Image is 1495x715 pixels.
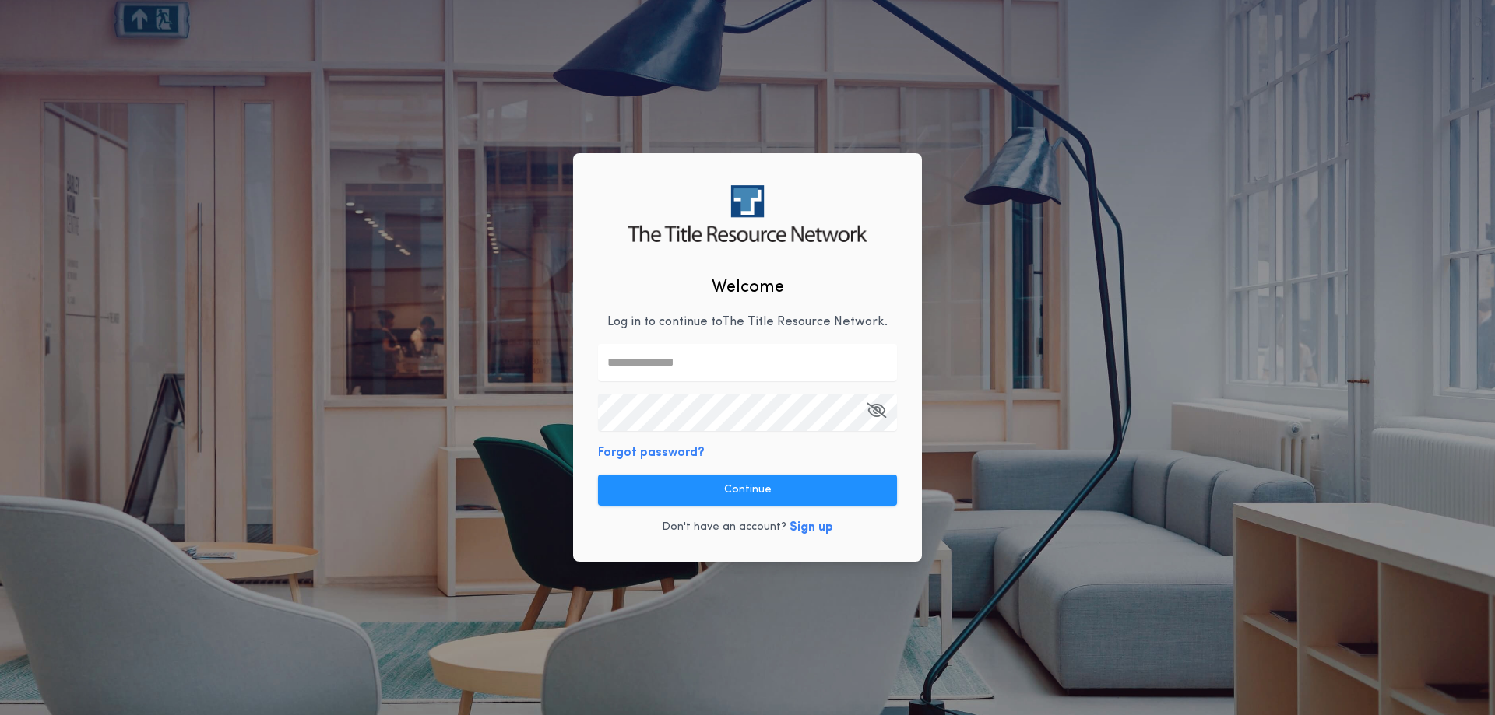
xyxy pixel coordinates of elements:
[607,313,888,331] p: Log in to continue to The Title Resource Network .
[712,275,784,300] h2: Welcome
[598,443,705,462] button: Forgot password?
[790,518,833,537] button: Sign up
[598,475,897,506] button: Continue
[662,520,786,535] p: Don't have an account?
[628,185,867,242] img: logo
